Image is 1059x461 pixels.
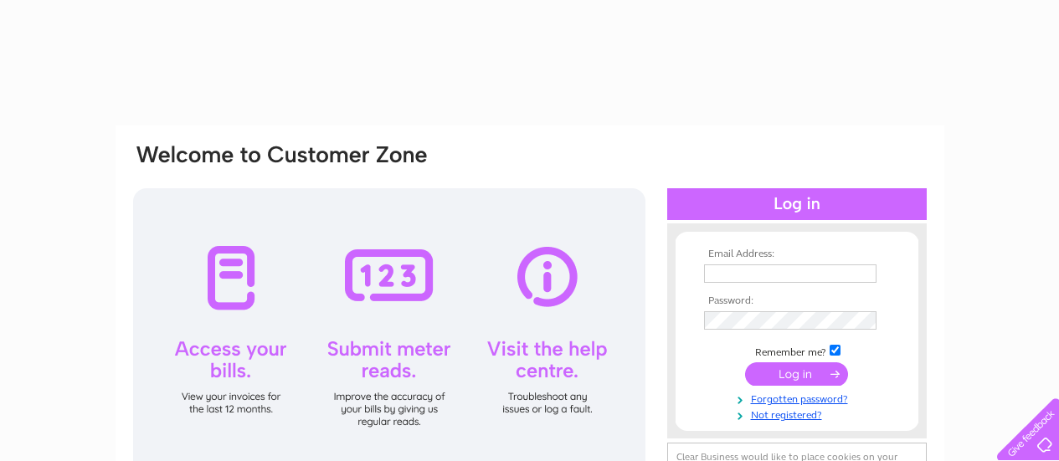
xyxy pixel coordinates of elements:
a: Not registered? [704,406,894,422]
th: Password: [700,295,894,307]
th: Email Address: [700,248,894,260]
td: Remember me? [700,342,894,359]
input: Submit [745,362,848,386]
a: Forgotten password? [704,390,894,406]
